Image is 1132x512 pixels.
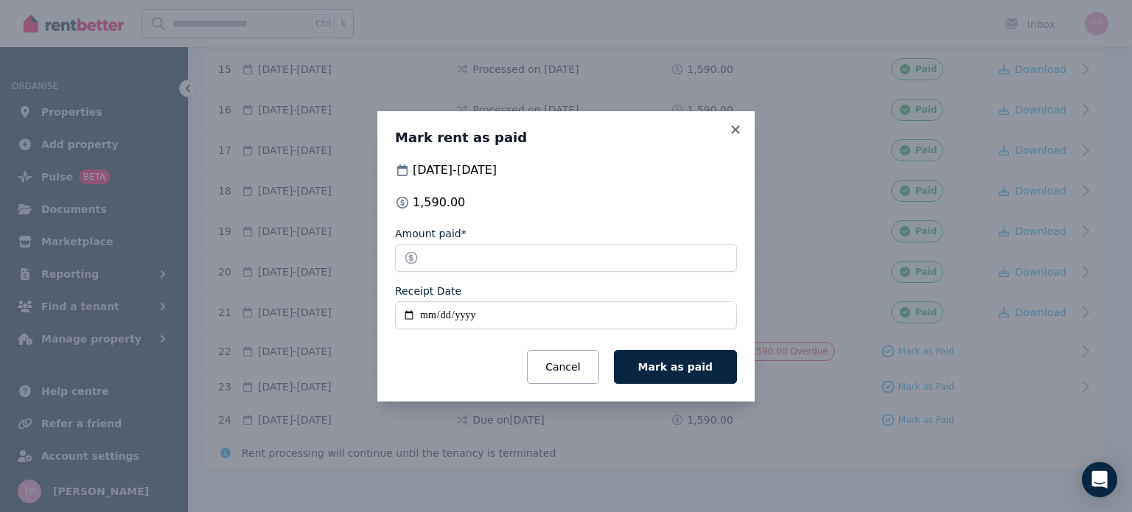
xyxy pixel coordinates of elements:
[638,361,713,373] span: Mark as paid
[395,129,737,147] h3: Mark rent as paid
[413,194,465,211] span: 1,590.00
[395,284,461,298] label: Receipt Date
[413,161,497,179] span: [DATE] - [DATE]
[614,350,737,384] button: Mark as paid
[527,350,598,384] button: Cancel
[1082,462,1117,497] div: Open Intercom Messenger
[395,226,467,241] label: Amount paid*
